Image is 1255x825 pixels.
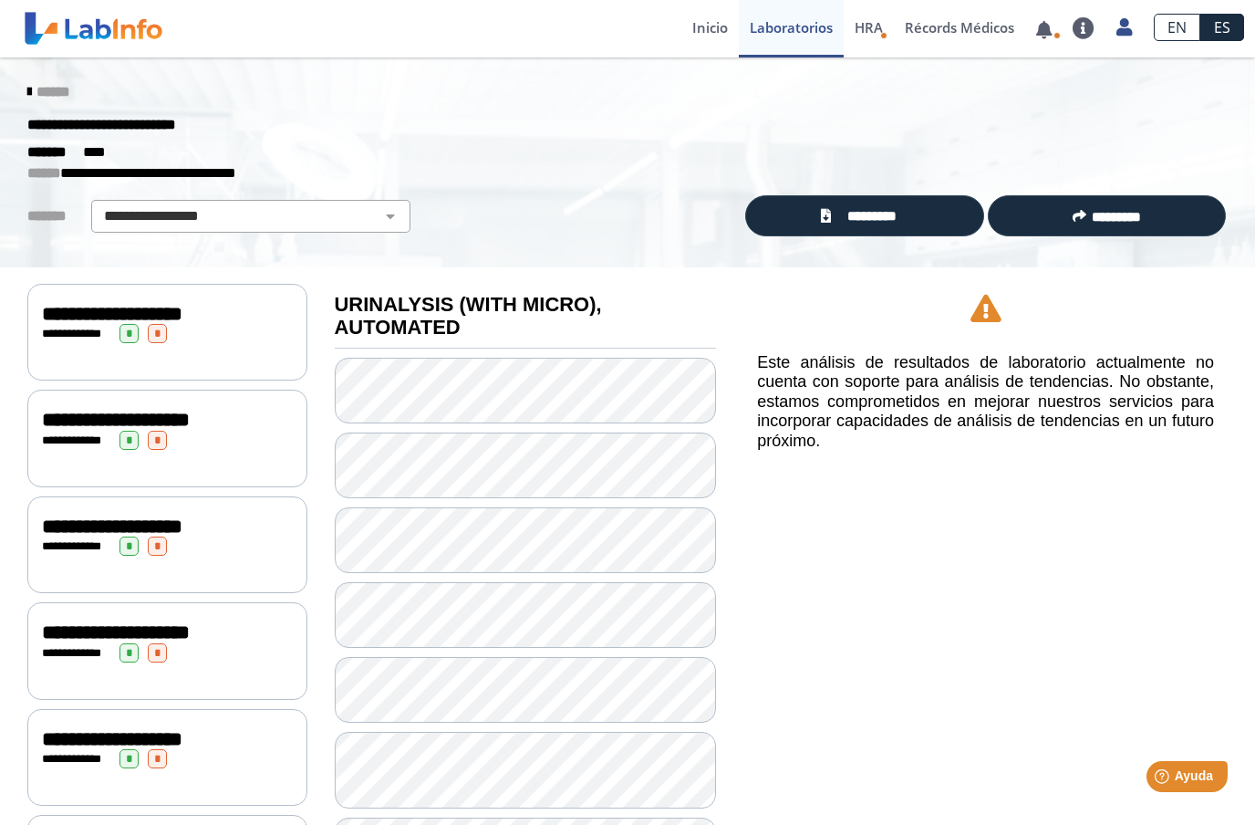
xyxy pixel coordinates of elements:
[855,18,883,37] span: HRA
[757,353,1214,452] h5: Este análisis de resultados de laboratorio actualmente no cuenta con soporte para análisis de ten...
[1154,14,1200,41] a: EN
[335,293,602,339] b: URINALYSIS (WITH MICRO), AUTOMATED
[1093,754,1235,805] iframe: Help widget launcher
[1200,14,1244,41] a: ES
